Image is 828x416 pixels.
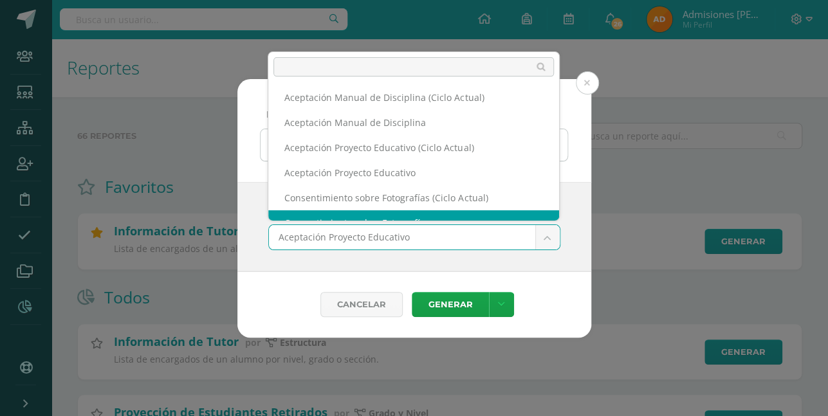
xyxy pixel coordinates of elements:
div: Aceptación Manual de Disciplina [268,110,559,135]
div: Consentimiento sobre Fotografías (Ciclo Actual) [268,185,559,210]
div: Aceptación Proyecto Educativo (Ciclo Actual) [268,135,559,160]
div: Consentimiento sobre Fotografías [268,210,559,235]
div: Aceptación Proyecto Educativo [268,160,559,185]
div: Aceptación Manual de Disciplina (Ciclo Actual) [268,85,559,110]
